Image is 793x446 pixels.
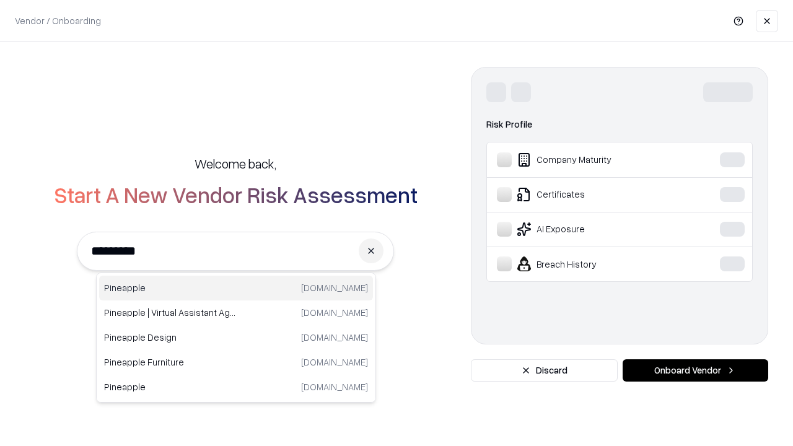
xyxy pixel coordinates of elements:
[195,155,276,172] h5: Welcome back,
[497,152,682,167] div: Company Maturity
[301,281,368,294] p: [DOMAIN_NAME]
[301,380,368,393] p: [DOMAIN_NAME]
[96,273,376,403] div: Suggestions
[301,356,368,369] p: [DOMAIN_NAME]
[486,117,753,132] div: Risk Profile
[104,380,236,393] p: Pineapple
[54,182,418,207] h2: Start A New Vendor Risk Assessment
[301,306,368,319] p: [DOMAIN_NAME]
[497,222,682,237] div: AI Exposure
[623,359,768,382] button: Onboard Vendor
[104,306,236,319] p: Pineapple | Virtual Assistant Agency
[104,331,236,344] p: Pineapple Design
[497,187,682,202] div: Certificates
[15,14,101,27] p: Vendor / Onboarding
[104,356,236,369] p: Pineapple Furniture
[301,331,368,344] p: [DOMAIN_NAME]
[471,359,618,382] button: Discard
[104,281,236,294] p: Pineapple
[497,256,682,271] div: Breach History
